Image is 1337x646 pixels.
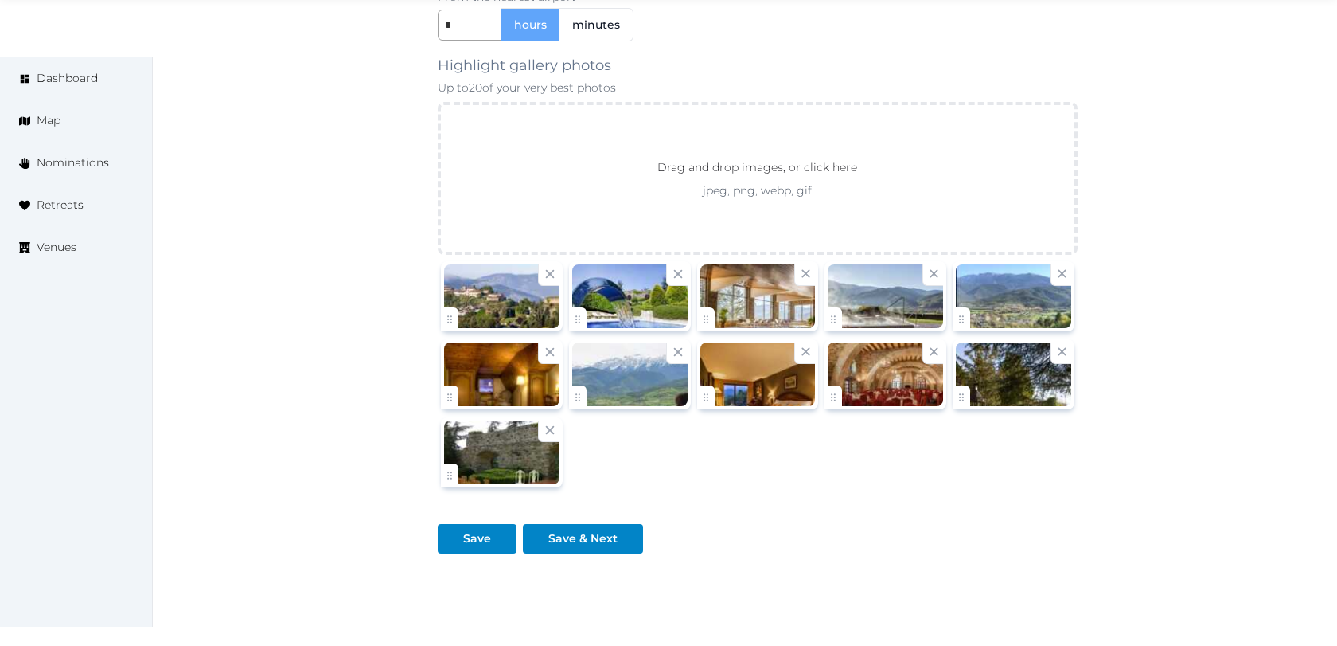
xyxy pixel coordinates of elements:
div: Save [463,531,491,547]
button: Save [438,524,516,554]
span: Map [37,112,60,129]
span: Venues [37,239,76,256]
p: jpeg, png, webp, gif [629,182,886,198]
button: Save & Next [523,524,643,554]
span: Nominations [37,155,109,171]
span: Retreats [37,197,84,213]
span: hours [514,17,547,33]
span: Dashboard [37,70,98,87]
span: minutes [572,17,620,33]
p: Drag and drop images, or click here [645,159,870,182]
div: Save & Next [548,531,618,547]
p: Up to 20 of your very best photos [438,80,1078,96]
label: Highlight gallery photos [438,54,611,76]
